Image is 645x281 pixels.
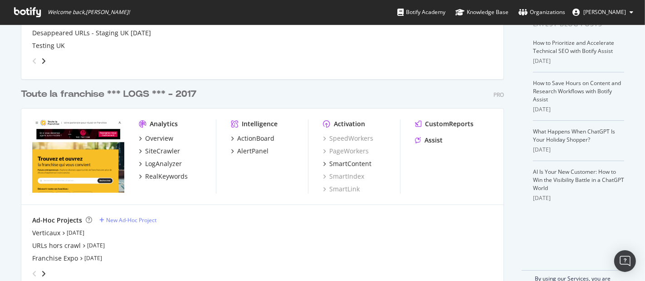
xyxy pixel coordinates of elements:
a: [DATE] [67,229,84,237]
span: Welcome back, [PERSON_NAME] ! [48,9,130,16]
div: angle-right [40,57,47,66]
div: New Ad-Hoc Project [106,216,156,224]
a: AI Is Your New Customer: How to Win the Visibility Battle in a ChatGPT World [533,168,624,192]
a: CustomReports [415,119,474,129]
div: Toute la franchise *** LOGS *** - 2017 [21,88,196,101]
div: SmartContent [329,159,371,168]
a: SmartContent [323,159,371,168]
div: AlertPanel [237,147,269,156]
a: Assist [415,136,443,145]
div: [DATE] [533,146,624,154]
div: Open Intercom Messenger [614,250,636,272]
a: Franchise Expo [32,254,78,263]
div: SiteCrawler [145,147,180,156]
div: Overview [145,134,173,143]
a: LogAnalyzer [139,159,182,168]
a: SpeedWorkers [323,134,373,143]
div: angle-left [29,267,40,281]
div: Organizations [518,8,565,17]
div: Ad-Hoc Projects [32,216,82,225]
a: SmartLink [323,185,360,194]
a: [DATE] [84,254,102,262]
a: How to Prioritize and Accelerate Technical SEO with Botify Assist [533,39,614,55]
a: Toute la franchise *** LOGS *** - 2017 [21,88,200,101]
div: Knowledge Base [455,8,508,17]
a: PageWorkers [323,147,369,156]
button: [PERSON_NAME] [565,5,640,19]
div: CustomReports [425,119,474,129]
a: ActionBoard [231,134,274,143]
div: [DATE] [533,57,624,65]
div: Activation [334,119,365,129]
a: New Ad-Hoc Project [99,216,156,224]
div: angle-left [29,54,40,68]
div: angle-right [40,269,47,278]
span: Gwendoline Barreau [583,8,626,16]
a: [DATE] [87,242,105,249]
div: [DATE] [533,105,624,114]
a: RealKeywords [139,172,188,181]
div: Intelligence [242,119,278,129]
div: [DATE] [533,194,624,202]
div: RealKeywords [145,172,188,181]
a: Desappeared URLs - Staging UK [DATE] [32,29,151,38]
a: URLs hors crawl [32,241,81,250]
div: LogAnalyzer [145,159,182,168]
a: How to Save Hours on Content and Research Workflows with Botify Assist [533,79,621,103]
div: Assist [425,136,443,145]
a: What Happens When ChatGPT Is Your Holiday Shopper? [533,128,615,143]
a: AlertPanel [231,147,269,156]
a: SiteCrawler [139,147,180,156]
div: Botify Academy [397,8,445,17]
div: Pro [494,91,504,99]
a: Verticaux [32,229,60,238]
a: SmartIndex [323,172,364,181]
div: Analytics [150,119,178,129]
a: Testing UK [32,41,65,50]
img: toute-la-franchise.com [32,119,124,193]
a: Overview [139,134,173,143]
div: ActionBoard [237,134,274,143]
